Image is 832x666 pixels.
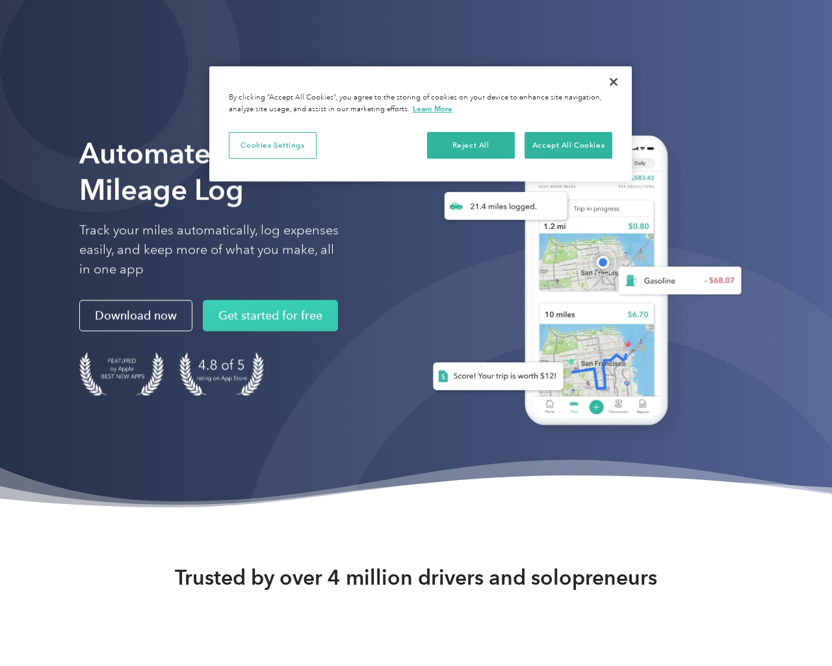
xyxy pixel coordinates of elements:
div: Cookie banner [209,66,632,181]
a: Get started for free [203,300,338,332]
strong: Trusted by over 4 million drivers and solopreneurs [175,565,657,591]
button: Close [599,68,628,96]
div: By clicking “Accept All Cookies”, you agree to the storing of cookies on your device to enhance s... [229,92,612,115]
img: Everlance, mileage tracker app, expense tracking app [412,122,752,445]
a: Download now [79,300,192,332]
button: Accept All Cookies [525,132,612,159]
button: Cookies Settings [229,132,317,159]
button: Reject All [427,132,515,159]
img: 4.9 out of 5 stars on the app store [179,353,264,396]
p: Track your miles automatically, log expenses easily, and keep more of what you make, all in one app [79,221,339,280]
div: Privacy [209,66,632,181]
img: Badge for Featured by Apple Best New Apps [79,353,164,396]
a: More information about your privacy, opens in a new tab [413,104,452,113]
